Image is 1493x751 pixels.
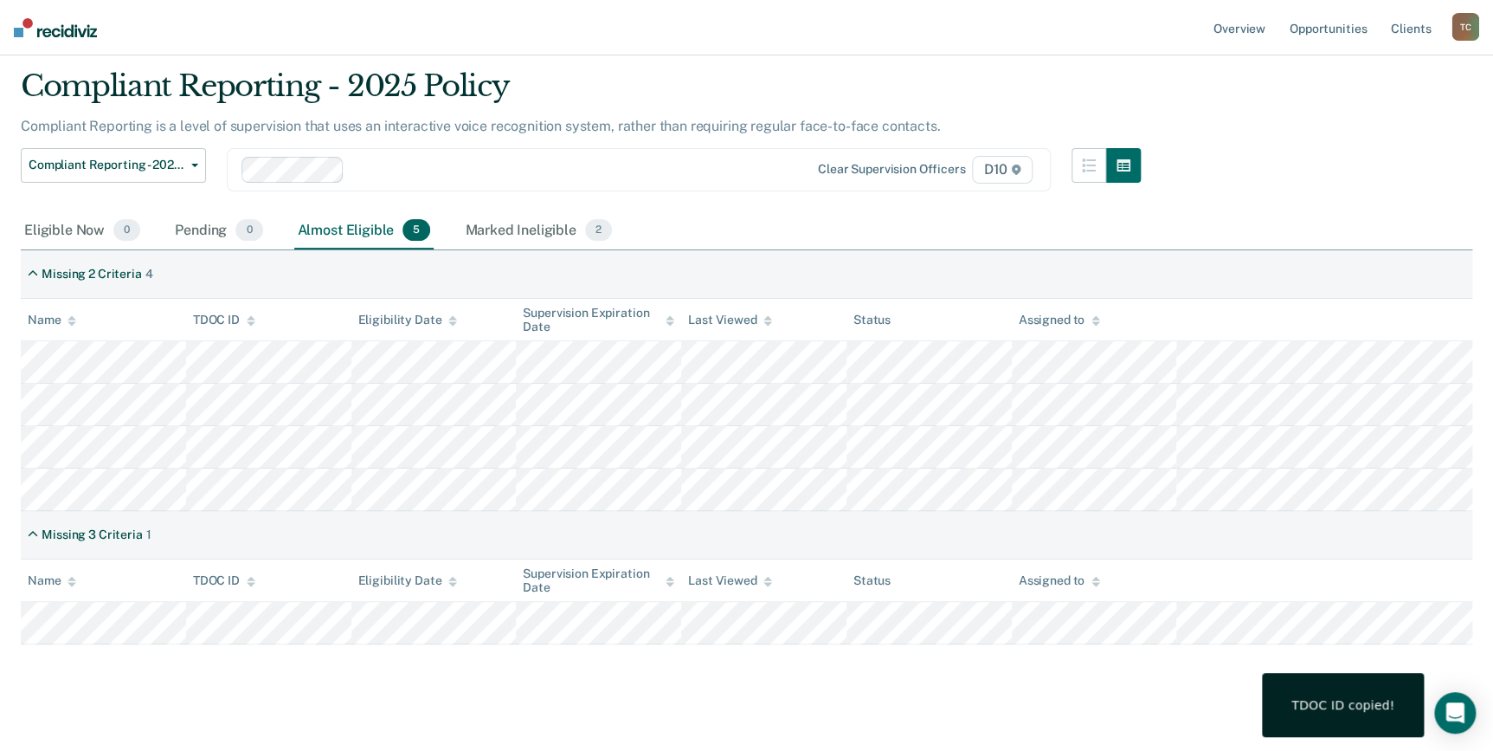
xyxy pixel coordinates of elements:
[1451,13,1479,41] div: T C
[42,267,141,282] div: Missing 2 Criteria
[146,528,151,542] div: 1
[1291,697,1394,713] div: TDOC ID copied!
[14,18,97,37] img: Recidiviz
[171,212,266,250] div: Pending0
[818,162,965,177] div: Clear supervision officers
[193,313,255,327] div: TDOC ID
[193,573,255,588] div: TDOC ID
[523,566,674,596] div: Supervision Expiration Date
[688,313,772,327] div: Last Viewed
[585,219,612,242] span: 2
[1019,313,1100,327] div: Assigned to
[21,118,940,134] p: Compliant Reporting is a level of supervision that uses an interactive voice recognition system, ...
[853,313,891,327] div: Status
[28,573,76,588] div: Name
[21,68,1141,118] div: Compliant Reporting - 2025 Policy
[358,313,458,327] div: Eligibility Date
[1451,13,1479,41] button: TC
[294,212,434,250] div: Almost Eligible5
[1434,692,1476,734] div: Open Intercom Messenger
[461,212,615,250] div: Marked Ineligible2
[972,156,1032,184] span: D10
[21,212,144,250] div: Eligible Now0
[21,521,158,549] div: Missing 3 Criteria1
[1019,573,1100,588] div: Assigned to
[21,260,160,288] div: Missing 2 Criteria4
[21,148,206,183] button: Compliant Reporting - 2025 Policy
[235,219,262,242] span: 0
[113,219,140,242] span: 0
[358,573,458,588] div: Eligibility Date
[853,573,891,588] div: Status
[523,306,674,335] div: Supervision Expiration Date
[145,267,153,282] div: 4
[42,528,142,542] div: Missing 3 Criteria
[28,313,76,327] div: Name
[402,219,430,242] span: 5
[688,573,772,588] div: Last Viewed
[29,158,184,172] span: Compliant Reporting - 2025 Policy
